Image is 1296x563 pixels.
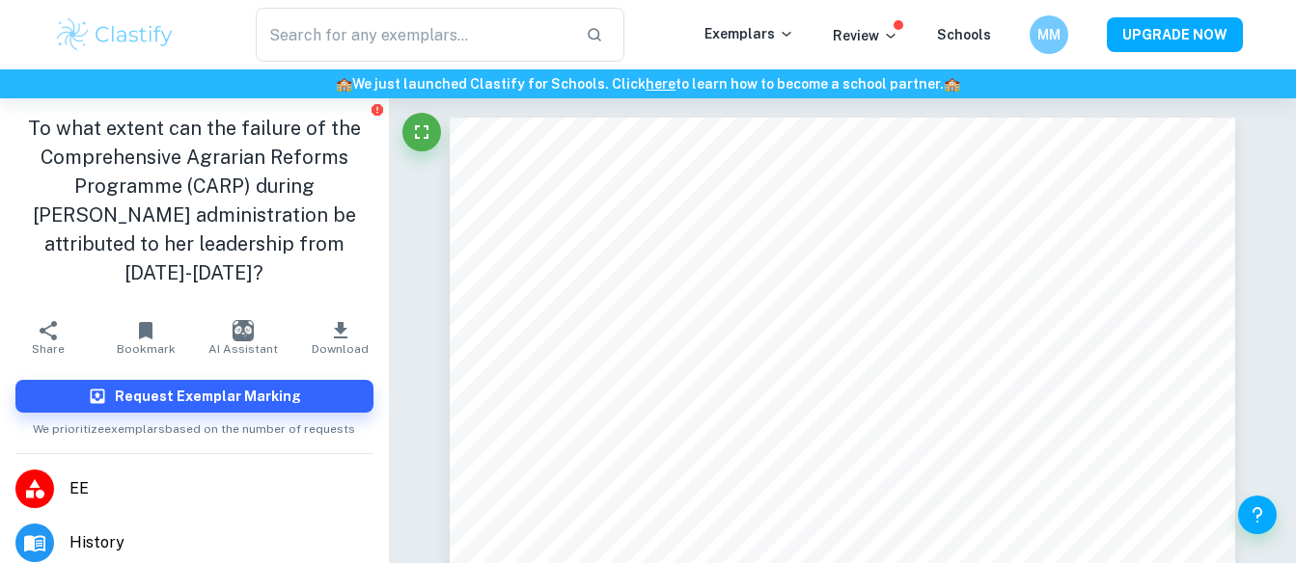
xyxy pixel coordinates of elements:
img: AI Assistant [233,320,254,341]
h6: MM [1037,24,1060,45]
span: 🏫 [336,76,352,92]
button: UPGRADE NOW [1107,17,1243,52]
button: Fullscreen [402,113,441,151]
span: We prioritize exemplars based on the number of requests [33,413,355,438]
h1: To what extent can the failure of the Comprehensive Agrarian Reforms Programme (CARP) during [PER... [15,114,373,287]
input: Search for any exemplars... [256,8,571,62]
span: EE [69,477,373,500]
img: Clastify logo [54,15,177,54]
button: Request Exemplar Marking [15,380,373,413]
a: here [646,76,676,92]
button: Download [291,310,389,364]
h6: We just launched Clastify for Schools. Click to learn how to become a school partner. [4,73,1292,94]
button: Help and Feedback [1238,496,1277,534]
span: History [69,531,373,554]
span: Download [312,342,369,356]
button: Report issue [371,102,385,117]
p: Exemplars [704,23,794,44]
span: AI Assistant [208,342,278,356]
button: Bookmark [97,310,195,364]
button: AI Assistant [194,310,291,364]
span: Bookmark [117,342,176,356]
a: Schools [937,27,991,42]
h6: Request Exemplar Marking [115,386,301,407]
span: Share [32,342,65,356]
p: Review [833,25,898,46]
span: 🏫 [944,76,960,92]
button: MM [1030,15,1068,54]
